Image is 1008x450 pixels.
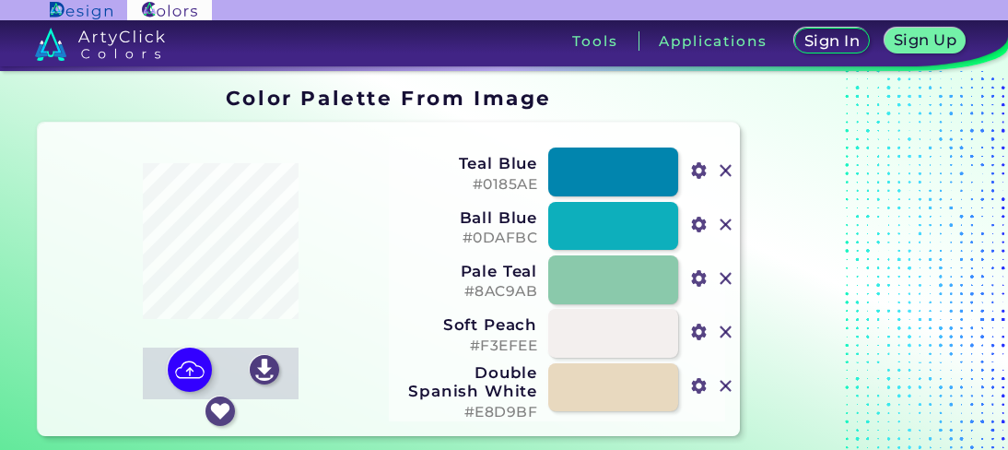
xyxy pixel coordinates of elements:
img: icon_close.svg [714,374,738,398]
img: icon_close.svg [714,266,738,290]
img: icon picture [168,348,212,392]
h3: Applications [659,34,767,48]
h3: Ball Blue [400,208,537,227]
h3: Teal Blue [400,154,537,172]
h3: Pale Teal [400,262,537,280]
h3: Soft Peach [400,315,537,334]
img: icon_favourite_white.svg [205,397,235,426]
h5: #8AC9AB [400,283,537,301]
img: icon_close.svg [714,320,738,344]
a: Sign In [798,30,866,53]
h5: #0DAFBC [400,230,537,247]
h5: #0185AE [400,176,537,194]
h1: Color Palette From Image [226,84,552,112]
a: Sign Up [888,30,961,53]
h5: Sign In [807,34,858,48]
h3: Tools [572,34,617,48]
h5: #E8D9BF [400,404,537,421]
img: icon_download_white.svg [250,355,279,385]
img: logo_artyclick_colors_white.svg [35,28,165,61]
h5: Sign Up [897,33,954,47]
h3: Double Spanish White [400,363,537,400]
img: icon_close.svg [714,213,738,237]
img: ArtyClick Design logo [50,2,111,19]
h5: #F3EFEE [400,337,537,355]
img: icon_close.svg [714,159,738,183]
